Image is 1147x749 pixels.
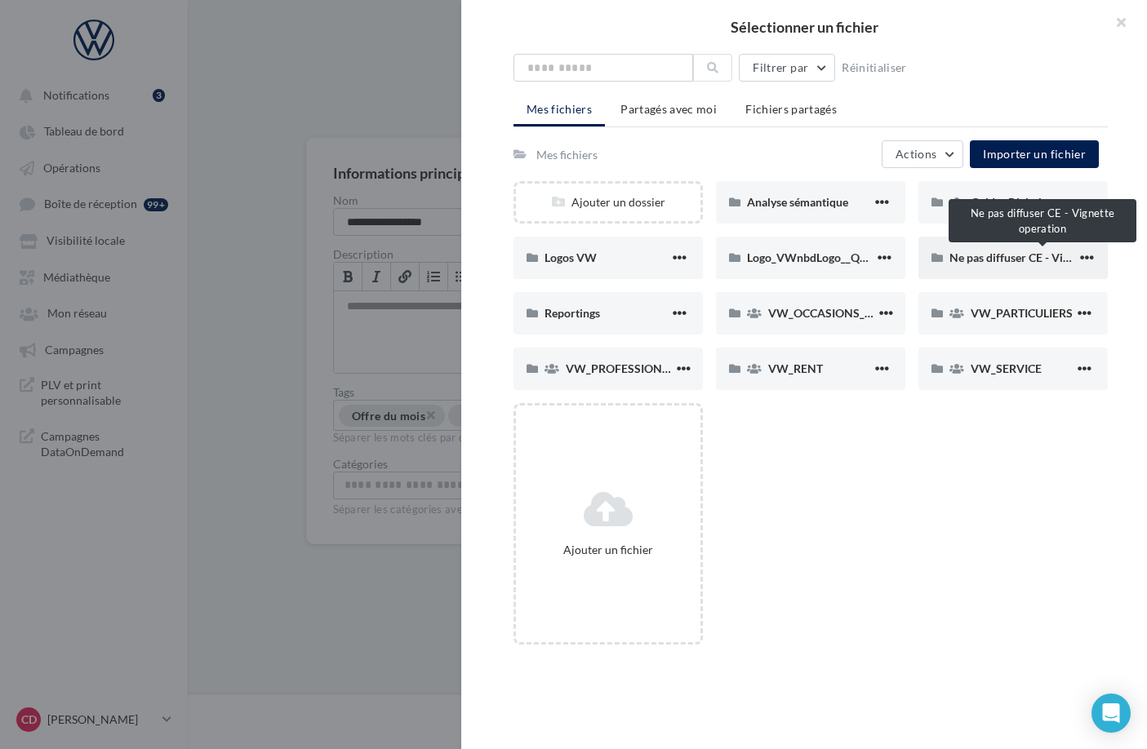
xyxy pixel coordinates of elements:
div: Ajouter un fichier [522,542,694,558]
button: Importer un fichier [970,140,1099,168]
span: Mes fichiers [527,102,592,116]
span: Analyse sémantique [747,195,848,209]
span: Fichiers partagés [745,102,837,116]
span: VW_PARTICULIERS [971,306,1073,320]
span: Importer un fichier [983,147,1086,161]
div: Open Intercom Messenger [1091,694,1131,733]
button: Filtrer par [739,54,835,82]
span: VW_PROFESSIONNELS [566,361,690,375]
button: Réinitialiser [835,58,914,78]
div: Ne pas diffuser CE - Vignette operation [949,199,1136,242]
h2: Sélectionner un fichier [487,20,1121,34]
div: Mes fichiers [536,147,598,163]
span: VW_OCCASIONS_GARANTIES [768,306,928,320]
div: Ajouter un dossier [516,194,700,211]
span: Partagés avec moi [620,102,717,116]
span: VW_RENT [768,361,823,375]
button: Actions [882,140,963,168]
span: Reportings [545,306,600,320]
span: Guides Digitaleo [971,195,1054,209]
span: Actions [896,147,936,161]
span: Logos VW [545,250,597,264]
span: Ne pas diffuser CE - Vignette operation [949,250,1147,264]
span: VW_SERVICE [971,361,1042,375]
span: Logo_VWnbdLogo__QUI A MIS DES FICHIERS_Merci_Claire [747,250,1051,264]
